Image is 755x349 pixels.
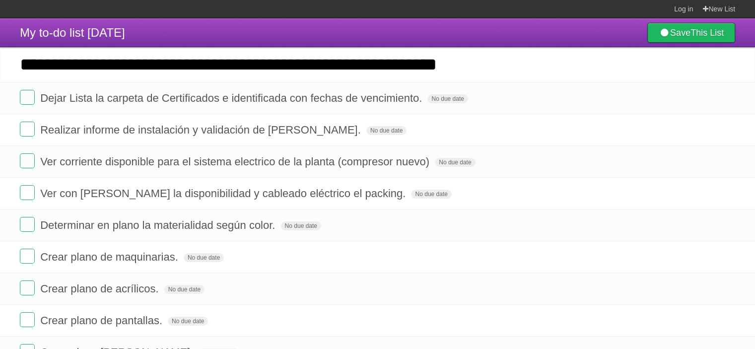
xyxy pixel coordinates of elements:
[40,187,408,200] span: Ver con [PERSON_NAME] la disponibilidad y cableado eléctrico el packing.
[411,190,451,199] span: No due date
[690,28,724,38] b: This List
[20,249,35,264] label: Done
[20,26,125,39] span: My to-do list [DATE]
[40,314,165,327] span: Crear plano de pantallas.
[164,285,205,294] span: No due date
[184,253,224,262] span: No due date
[281,221,321,230] span: No due date
[20,217,35,232] label: Done
[20,312,35,327] label: Done
[40,282,161,295] span: Crear plano de acrílicos.
[20,122,35,137] label: Done
[40,251,181,263] span: Crear plano de maquinarias.
[20,153,35,168] label: Done
[20,280,35,295] label: Done
[40,155,432,168] span: Ver corriente disponible para el sistema electrico de la planta (compresor nuevo)
[647,23,735,43] a: SaveThis List
[40,124,363,136] span: Realizar informe de instalación y validación de [PERSON_NAME].
[40,219,277,231] span: Determinar en plano la materialidad según color.
[366,126,407,135] span: No due date
[435,158,475,167] span: No due date
[40,92,424,104] span: Dejar Lista la carpeta de Certificados e identificada con fechas de vencimiento.
[20,90,35,105] label: Done
[168,317,208,326] span: No due date
[427,94,468,103] span: No due date
[20,185,35,200] label: Done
